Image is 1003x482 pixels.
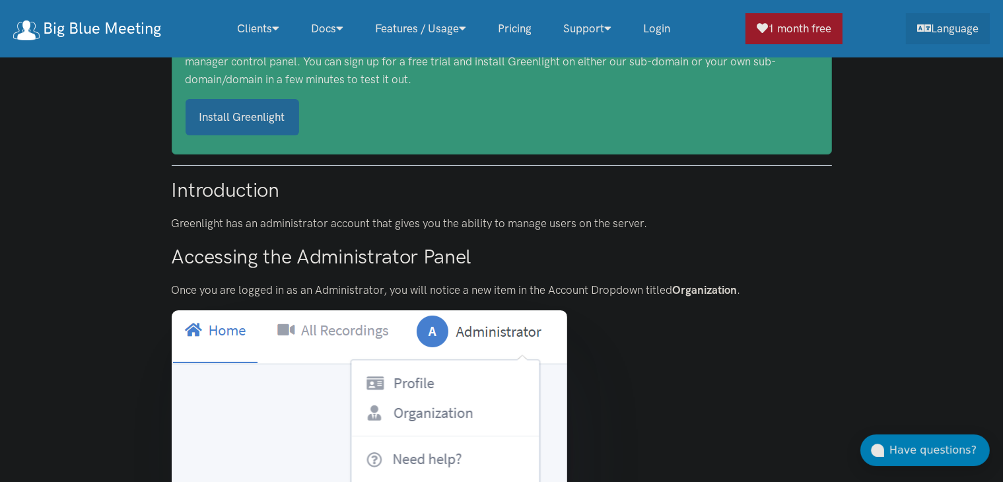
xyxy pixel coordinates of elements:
[13,15,161,43] a: Big Blue Meeting
[221,15,295,43] a: Clients
[906,13,990,44] a: Language
[673,283,738,296] strong: Organization
[745,13,843,44] a: 1 month free
[172,243,832,271] h2: Accessing the Administrator Panel
[186,99,299,135] a: Install Greenlight
[889,442,990,459] div: Have questions?
[172,176,832,204] h2: Introduction
[482,15,547,43] a: Pricing
[295,15,359,43] a: Docs
[186,35,818,89] p: Big Blue Meeting includes hosting for Greenlight for all customers including all configuration op...
[860,434,990,466] button: Have questions?
[547,15,627,43] a: Support
[172,281,832,299] p: Once you are logged in as an Administrator, you will notice a new item in the Account Dropdown ti...
[627,15,686,43] a: Login
[172,215,832,232] p: Greenlight has an administrator account that gives you the ability to manage users on the server.
[359,15,482,43] a: Features / Usage
[13,20,40,40] img: logo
